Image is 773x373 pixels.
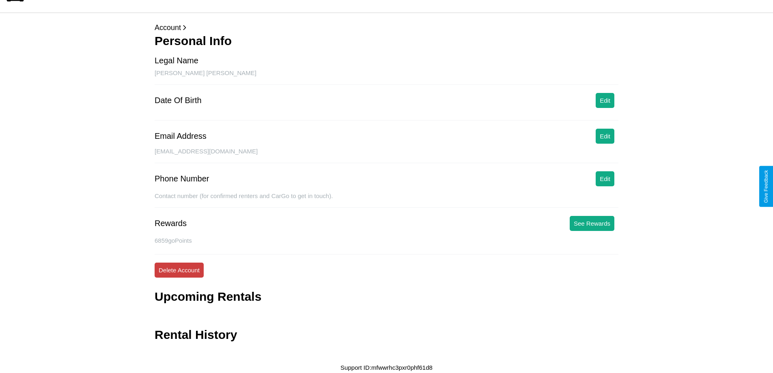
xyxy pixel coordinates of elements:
p: Support ID: mfwwrhc3pxr0phf61d8 [340,362,433,373]
button: Edit [596,171,614,186]
div: [EMAIL_ADDRESS][DOMAIN_NAME] [155,148,618,163]
div: Contact number (for confirmed renters and CarGo to get in touch). [155,192,618,208]
div: Give Feedback [763,170,769,203]
p: 6859 goPoints [155,235,618,246]
button: Edit [596,129,614,144]
div: Date Of Birth [155,96,202,105]
h3: Upcoming Rentals [155,290,261,304]
button: Delete Account [155,263,204,278]
div: Phone Number [155,174,209,183]
button: Edit [596,93,614,108]
div: [PERSON_NAME] [PERSON_NAME] [155,69,618,85]
div: Legal Name [155,56,198,65]
button: See Rewards [570,216,614,231]
p: Account [155,21,618,34]
div: Rewards [155,219,187,228]
h3: Personal Info [155,34,618,48]
h3: Rental History [155,328,237,342]
div: Email Address [155,132,207,141]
